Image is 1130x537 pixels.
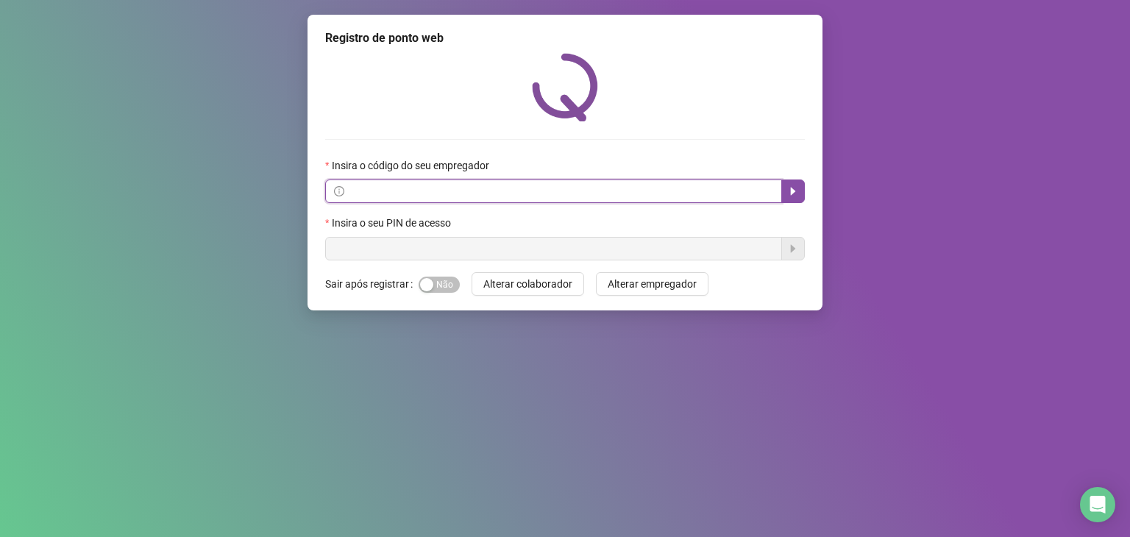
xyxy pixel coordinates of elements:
[325,215,461,231] label: Insira o seu PIN de acesso
[472,272,584,296] button: Alterar colaborador
[483,276,572,292] span: Alterar colaborador
[608,276,697,292] span: Alterar empregador
[334,186,344,196] span: info-circle
[596,272,708,296] button: Alterar empregador
[532,53,598,121] img: QRPoint
[787,185,799,197] span: caret-right
[325,272,419,296] label: Sair após registrar
[325,29,805,47] div: Registro de ponto web
[325,157,499,174] label: Insira o código do seu empregador
[1080,487,1115,522] div: Open Intercom Messenger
